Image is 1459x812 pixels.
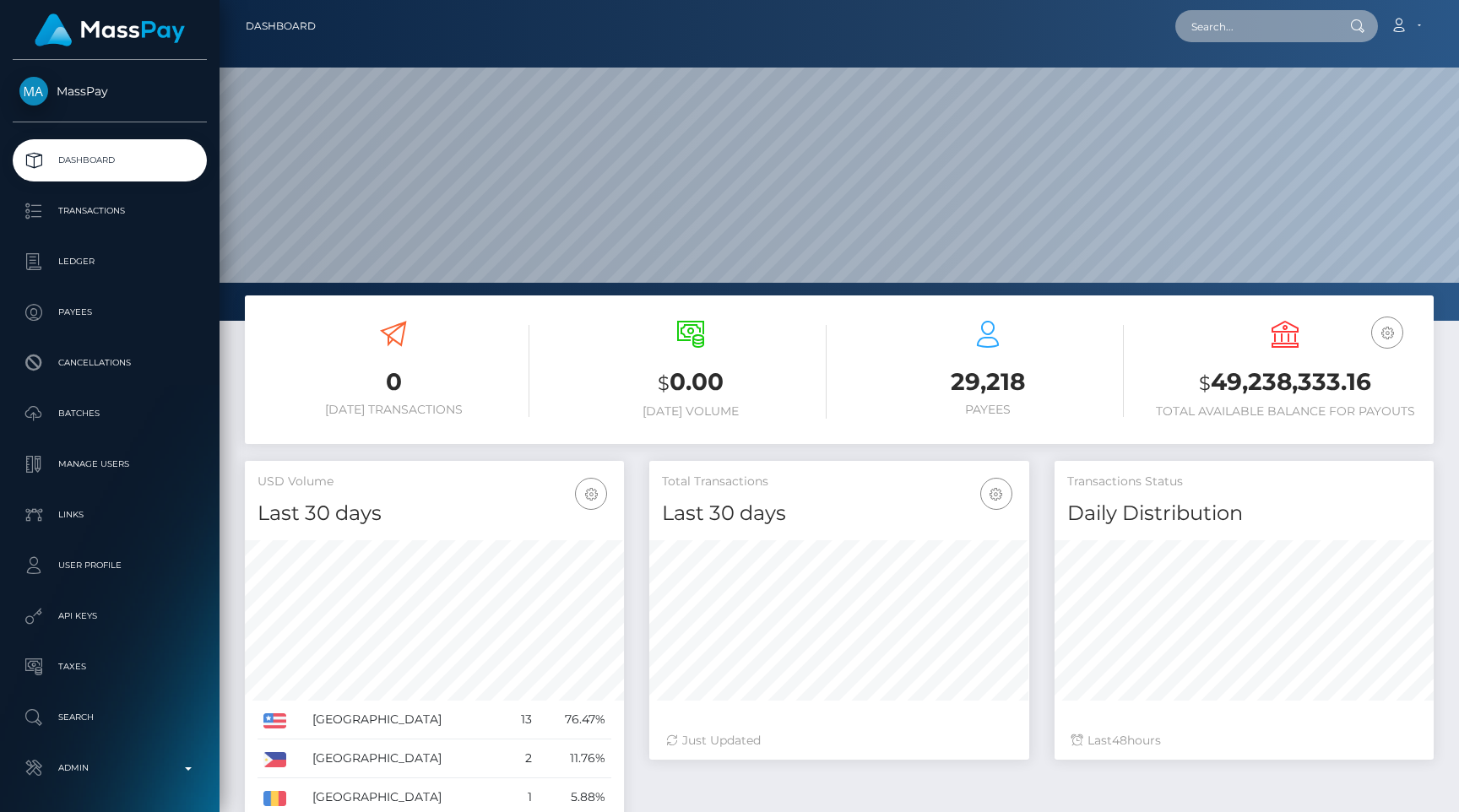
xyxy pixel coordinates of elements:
span: MassPay [13,84,207,99]
a: Admin [13,747,207,789]
a: Search [13,696,207,739]
p: Admin [19,755,200,781]
a: Links [13,494,207,536]
h3: 0 [258,365,529,398]
a: Taxes [13,646,207,688]
a: Ledger [13,241,207,283]
p: Search [19,705,200,730]
td: [GEOGRAPHIC_DATA] [306,701,506,739]
img: MassPay Logo [35,14,185,46]
a: Batches [13,392,207,435]
p: User Profile [19,553,200,578]
h3: 0.00 [555,365,827,400]
img: RO.png [263,791,286,806]
td: 76.47% [538,701,612,739]
a: API Keys [13,595,207,637]
div: Just Updated [666,732,1012,750]
td: 2 [506,739,538,778]
small: $ [1199,371,1211,395]
p: Batches [19,401,200,426]
td: 11.76% [538,739,612,778]
input: Search... [1175,10,1334,42]
a: Transactions [13,190,207,232]
a: Dashboard [13,139,207,181]
p: Payees [19,300,200,325]
p: API Keys [19,604,200,629]
p: Transactions [19,198,200,224]
p: Dashboard [19,148,200,173]
a: Dashboard [246,8,316,44]
a: Payees [13,291,207,333]
h5: Total Transactions [662,474,1016,490]
h5: Transactions Status [1067,474,1421,490]
td: [GEOGRAPHIC_DATA] [306,739,506,778]
p: Links [19,502,200,528]
h6: [DATE] Volume [555,404,827,419]
img: PH.png [263,752,286,767]
p: Ledger [19,249,200,274]
h4: Last 30 days [662,499,1016,528]
h3: 29,218 [852,365,1124,398]
h3: 49,238,333.16 [1149,365,1421,400]
img: MassPay [19,77,48,106]
p: Cancellations [19,350,200,376]
h6: Total Available Balance for Payouts [1149,404,1421,419]
h6: Payees [852,403,1124,417]
a: User Profile [13,544,207,587]
h4: Last 30 days [258,499,611,528]
h6: [DATE] Transactions [258,403,529,417]
a: Manage Users [13,443,207,485]
a: Cancellations [13,342,207,384]
td: 13 [506,701,538,739]
small: $ [658,371,670,395]
span: 48 [1112,733,1127,748]
h5: USD Volume [258,474,611,490]
p: Manage Users [19,452,200,477]
h4: Daily Distribution [1067,499,1421,528]
p: Taxes [19,654,200,679]
img: US.png [263,713,286,728]
div: Last hours [1071,732,1417,750]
